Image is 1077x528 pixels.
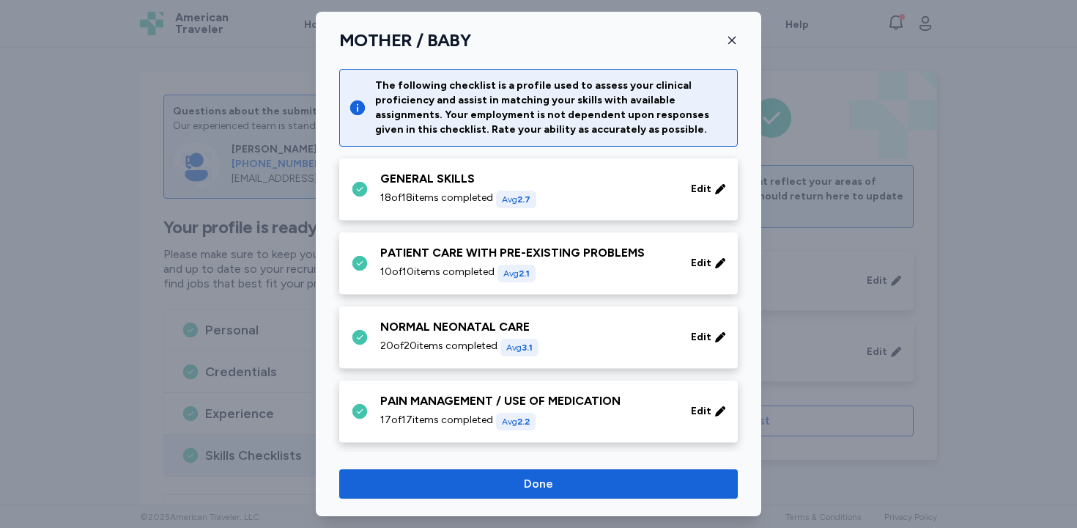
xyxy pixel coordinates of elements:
div: GENERAL SKILLS18of18items completedAvg2.7Edit [339,158,738,221]
div: PAIN MANAGEMENT / USE OF MEDICATION17of17items completedAvg2.2Edit [339,381,738,443]
span: Avg [502,194,530,205]
div: NORMAL NEONATAL CARE20of20items completedAvg3.1Edit [339,307,738,369]
span: Edit [691,330,711,345]
span: 10 of 10 items completed [380,265,495,279]
button: Done [339,469,738,499]
div: The following checklist is a profile used to assess your clinical proficiency and assist in match... [375,78,728,137]
span: 20 of 20 items completed [380,339,497,353]
span: Edit [691,256,711,271]
span: Avg [502,417,530,427]
span: Done [524,475,553,493]
span: 3.1 [522,342,533,353]
div: PATIENT CARE WITH PRE-EXISTING PROBLEMS [380,244,673,262]
div: NORMAL NEONATAL CARE [380,318,673,336]
h1: MOTHER / BABY [339,29,470,51]
span: 18 of 18 items completed [380,191,493,205]
span: Avg [506,342,533,353]
div: PAIN MANAGEMENT / USE OF MEDICATION [380,392,673,410]
span: 2.1 [519,268,530,279]
span: 2.2 [517,417,530,427]
span: Avg [503,268,530,279]
span: Edit [691,404,711,419]
div: GENERAL SKILLS [380,170,673,188]
span: Edit [691,182,711,197]
span: 17 of 17 items completed [380,413,493,428]
div: PATIENT CARE WITH PRE-EXISTING PROBLEMS10of10items completedAvg2.1Edit [339,232,738,295]
span: 2.7 [517,194,530,205]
